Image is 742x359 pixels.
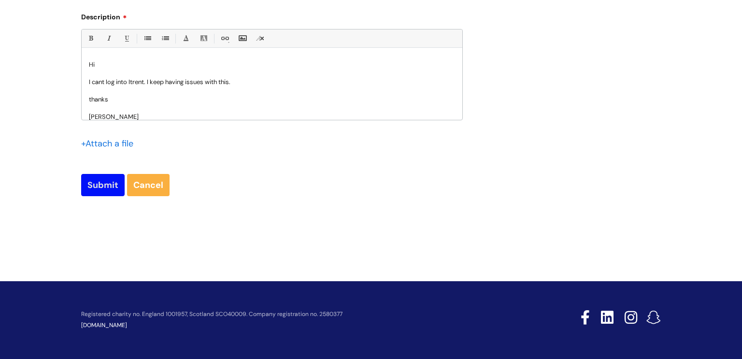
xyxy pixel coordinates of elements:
p: Hi [89,60,455,69]
a: Font Color [180,32,192,44]
a: Insert Image... [236,32,248,44]
a: • Unordered List (Ctrl-Shift-7) [141,32,153,44]
a: Cancel [127,174,170,196]
a: Back Color [198,32,210,44]
label: Description [81,10,463,21]
a: Bold (Ctrl-B) [85,32,97,44]
div: Attach a file [81,136,139,151]
a: Link [218,32,230,44]
a: Underline(Ctrl-U) [120,32,132,44]
a: [DOMAIN_NAME] [81,321,127,329]
a: Italic (Ctrl-I) [102,32,114,44]
input: Submit [81,174,125,196]
a: 1. Ordered List (Ctrl-Shift-8) [159,32,171,44]
a: Remove formatting (Ctrl-\) [254,32,266,44]
p: [PERSON_NAME] [89,113,455,121]
p: Registered charity no. England 1001957, Scotland SCO40009. Company registration no. 2580377 [81,311,512,317]
span: + [81,138,86,149]
p: I cant log into Itrent. I keep having issues with this. [89,78,455,86]
p: thanks [89,95,455,104]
